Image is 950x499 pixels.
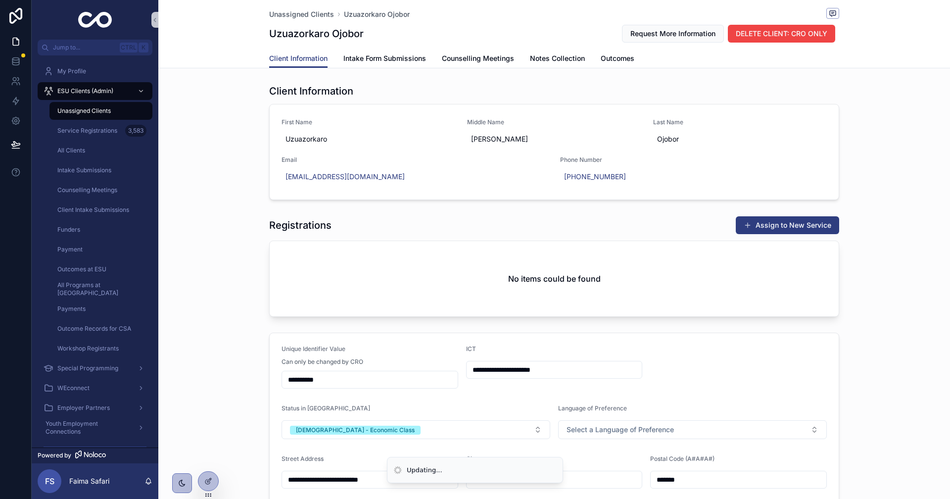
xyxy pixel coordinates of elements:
a: Unassigned Clients [49,102,152,120]
span: ICT [466,345,476,352]
span: Phone Number [560,156,827,164]
span: All Programs at [GEOGRAPHIC_DATA] [57,281,142,297]
span: Uzuazorkaro [285,134,451,144]
span: Payment [57,246,83,253]
a: Intake Submissions [49,161,152,179]
span: Select a Language of Preference [567,425,674,435]
a: Client Information [269,50,328,68]
a: Payment [49,241,152,258]
a: Workshop Registrants [49,340,152,357]
button: Jump to...CtrlK [38,40,152,55]
span: Jump to... [53,44,116,51]
span: Employer Partners [57,404,110,412]
button: Request More Information [622,25,724,43]
span: Email [282,156,548,164]
span: Postal Code (A#A#A#) [650,455,714,462]
a: Intake Form Submissions [343,50,426,69]
a: WEconnect [38,379,152,397]
a: Uzuazorkaro Ojobor [344,9,410,19]
span: Street Address [282,455,324,462]
a: Outcomes at ESU [49,260,152,278]
span: All Clients [57,147,85,154]
span: Outcome Records for CSA [57,325,131,333]
h1: Client Information [269,84,353,98]
span: Ctrl [120,43,138,52]
span: Client Intake Submissions [57,206,129,214]
span: Middle Name [467,118,641,126]
a: All Clients [49,142,152,159]
span: Unique Identifier Value [282,345,345,352]
span: Request More Information [630,29,715,39]
span: [PERSON_NAME] [471,134,637,144]
a: ESU Clients (Admin) [38,82,152,100]
button: Select Button [282,420,550,439]
div: Updating... [407,465,442,475]
span: DELETE CLIENT: CRO ONLY [736,29,827,39]
button: DELETE CLIENT: CRO ONLY [728,25,835,43]
span: Special Programming [57,364,118,372]
a: [EMAIL_ADDRESS][DOMAIN_NAME] [285,172,405,182]
span: WEconnect [57,384,90,392]
div: scrollable content [32,55,158,448]
h1: Registrations [269,218,332,232]
a: Special Programming [38,359,152,377]
span: Intake Form Submissions [343,53,426,63]
span: Language of Preference [558,404,627,412]
a: [PHONE_NUMBER] [564,172,626,182]
a: Payments [49,300,152,318]
span: Counselling Meetings [57,186,117,194]
h1: Uzuazorkaro Ojobor [269,27,364,41]
span: Status in [GEOGRAPHIC_DATA] [282,404,370,412]
a: Client Intake Submissions [49,201,152,219]
span: Payments [57,305,86,313]
span: My Profile [57,67,86,75]
h2: No items could be found [508,273,601,285]
span: Unassigned Clients [57,107,111,115]
a: Funders [49,221,152,239]
span: Intake Submissions [57,166,111,174]
span: Client Information [269,53,328,63]
span: Powered by [38,451,71,459]
span: K [140,44,147,51]
a: Powered by [32,448,158,463]
span: Youth Employment Connections [46,420,130,436]
a: All Programs at [GEOGRAPHIC_DATA] [49,280,152,298]
a: Notes Collection [530,50,585,69]
p: Faima Safari [69,476,109,486]
img: App logo [78,12,112,28]
span: Outcomes at ESU [57,265,106,273]
a: Outcome Records for CSA [49,320,152,338]
span: Ojobor [657,134,823,144]
a: My Profile [38,62,152,80]
a: Counselling Meetings [442,50,514,69]
a: First NameUzuazorkaroMiddle Name[PERSON_NAME]Last NameOjoborEmail[EMAIL_ADDRESS][DOMAIN_NAME]Phon... [270,104,839,200]
a: Youth Employment Connections [38,419,152,437]
span: Workshop Registrants [57,345,119,352]
a: Unassigned Clients [269,9,334,19]
button: Assign to New Service [736,216,839,234]
a: Employer Partners [38,399,152,417]
span: Service Registrations [57,127,117,135]
button: Select Button [558,420,827,439]
span: ESU Clients (Admin) [57,87,113,95]
span: Funders [57,226,80,234]
span: Outcomes [601,53,634,63]
span: Counselling Meetings [442,53,514,63]
a: Counselling Meetings [49,181,152,199]
span: First Name [282,118,455,126]
div: 3,583 [125,125,146,137]
span: Can only be changed by CRO [282,358,363,366]
span: FS [45,475,54,487]
span: Last Name [653,118,827,126]
a: Service Registrations3,583 [49,122,152,140]
span: Notes Collection [530,53,585,63]
div: [DEMOGRAPHIC_DATA] - Economic Class [296,426,415,435]
a: Outcomes [601,50,634,69]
